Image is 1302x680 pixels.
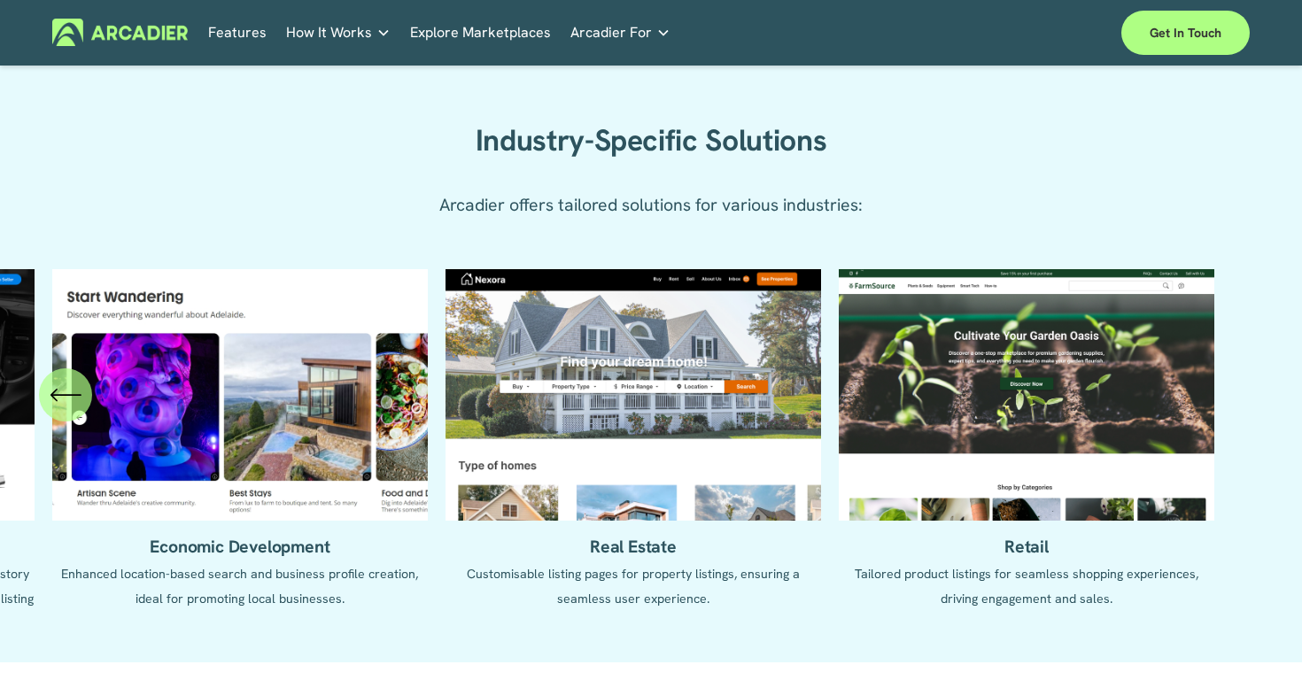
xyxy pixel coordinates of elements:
[39,368,92,421] button: Previous
[52,19,188,46] img: Arcadier
[286,19,391,46] a: folder dropdown
[1213,595,1302,680] iframe: Chat Widget
[439,193,863,216] span: Arcadier offers tailored solutions for various industries:
[410,19,551,46] a: Explore Marketplaces
[208,19,267,46] a: Features
[570,20,652,45] span: Arcadier For
[1121,11,1250,55] a: Get in touch
[286,20,372,45] span: How It Works
[412,121,891,158] h2: Industry-Specific Solutions
[570,19,670,46] a: folder dropdown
